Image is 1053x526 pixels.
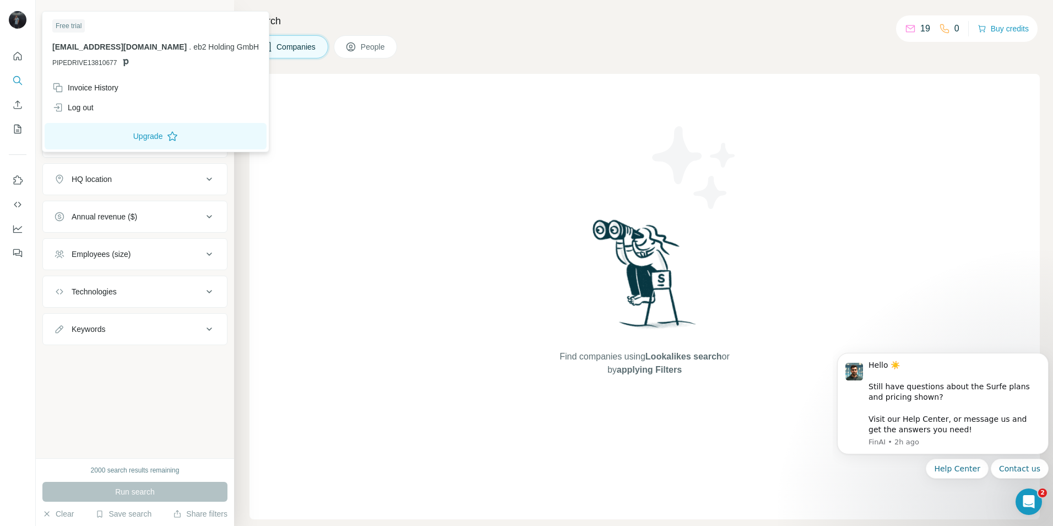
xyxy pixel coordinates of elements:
button: Clear [42,508,74,519]
button: Upgrade [45,123,267,149]
button: Annual revenue ($) [43,203,227,230]
button: Employees (size) [43,241,227,267]
span: applying Filters [617,365,682,374]
span: 2 [1038,489,1047,497]
img: Surfe Illustration - Woman searching with binoculars [588,217,702,340]
div: 2000 search results remaining [91,465,180,475]
img: Avatar [9,11,26,29]
button: Dashboard [9,219,26,239]
div: Technologies [72,286,117,297]
div: Free trial [52,19,85,33]
img: Surfe Illustration - Stars [645,118,744,217]
span: Lookalikes search [645,352,722,361]
button: Keywords [43,316,227,342]
button: HQ location [43,166,227,192]
span: PIPEDRIVE13810677 [52,58,117,68]
button: Hide [192,7,234,23]
div: Annual revenue ($) [72,211,137,222]
span: Find companies using or by [556,350,732,377]
iframe: Intercom live chat [1016,489,1042,515]
div: Keywords [72,324,105,335]
button: Search [9,71,26,90]
span: [EMAIL_ADDRESS][DOMAIN_NAME] [52,42,187,51]
span: eb2 Holding GmbH [193,42,259,51]
button: Enrich CSV [9,95,26,115]
button: Use Surfe API [9,195,26,214]
div: Log out [52,102,94,113]
p: 0 [954,22,959,35]
span: Companies [276,41,317,52]
button: Technologies [43,278,227,305]
span: People [361,41,386,52]
p: 19 [920,22,930,35]
button: Quick start [9,46,26,66]
h4: Search [249,13,1040,29]
button: Share filters [173,508,227,519]
button: Use Surfe on LinkedIn [9,170,26,190]
button: Buy credits [978,21,1029,36]
span: . [189,42,191,51]
button: Save search [95,508,151,519]
iframe: Intercom notifications message [833,316,1053,496]
div: HQ location [72,174,112,185]
button: My lists [9,119,26,139]
div: New search [42,10,77,20]
div: Invoice History [52,82,118,93]
div: Employees (size) [72,249,131,260]
button: Feedback [9,243,26,263]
